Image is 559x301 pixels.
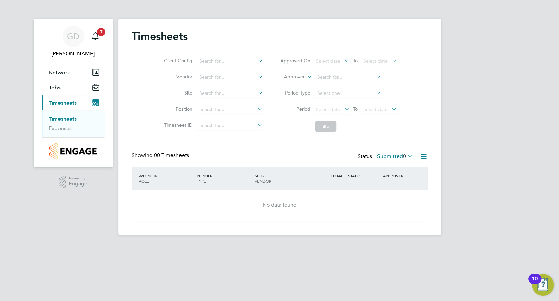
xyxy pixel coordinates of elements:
[42,65,105,80] button: Network
[156,173,157,178] span: /
[351,105,360,113] span: To
[316,106,340,112] span: Select date
[280,90,310,96] label: Period Type
[162,74,192,80] label: Vendor
[316,58,340,64] span: Select date
[49,100,77,106] span: Timesheets
[132,30,188,43] h2: Timesheets
[154,152,189,159] span: 00 Timesheets
[403,153,406,160] span: 0
[42,143,105,159] a: Go to home page
[363,106,388,112] span: Select date
[49,69,70,76] span: Network
[315,73,381,82] input: Search for...
[132,152,190,159] div: Showing
[274,74,305,80] label: Approver
[69,176,87,181] span: Powered by
[377,153,413,160] label: Submitted
[532,279,538,288] div: 10
[346,170,381,182] div: STATUS
[49,125,72,131] a: Expenses
[49,116,77,122] a: Timesheets
[381,170,416,182] div: APPROVER
[331,173,343,178] span: TOTAL
[358,152,414,161] div: Status
[162,106,192,112] label: Position
[97,28,105,36] span: 7
[59,176,87,188] a: Powered byEngage
[89,26,102,47] a: 7
[253,170,311,187] div: SITE
[137,170,195,187] div: WORKER
[69,181,87,187] span: Engage
[42,80,105,95] button: Jobs
[532,274,554,296] button: Open Resource Center, 10 new notifications
[67,32,79,41] span: GD
[255,178,271,184] span: VENDOR
[162,90,192,96] label: Site
[162,122,192,128] label: Timesheet ID
[351,56,360,65] span: To
[197,178,206,184] span: TYPE
[280,58,310,64] label: Approved On
[315,121,336,132] button: Filter
[363,58,388,64] span: Select date
[42,110,105,137] div: Timesheets
[139,178,149,184] span: ROLE
[315,89,381,98] input: Select one
[197,105,263,114] input: Search for...
[197,57,263,66] input: Search for...
[162,58,192,64] label: Client Config
[42,95,105,110] button: Timesheets
[42,50,105,58] span: Gareth Day
[211,173,212,178] span: /
[280,106,310,112] label: Period
[197,89,263,98] input: Search for...
[197,73,263,82] input: Search for...
[195,170,253,187] div: PERIOD
[49,143,97,159] img: countryside-properties-logo-retina.png
[49,84,61,91] span: Jobs
[263,173,264,178] span: /
[197,121,263,130] input: Search for...
[42,26,105,58] a: GD[PERSON_NAME]
[34,19,113,167] nav: Main navigation
[138,202,421,209] div: No data found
